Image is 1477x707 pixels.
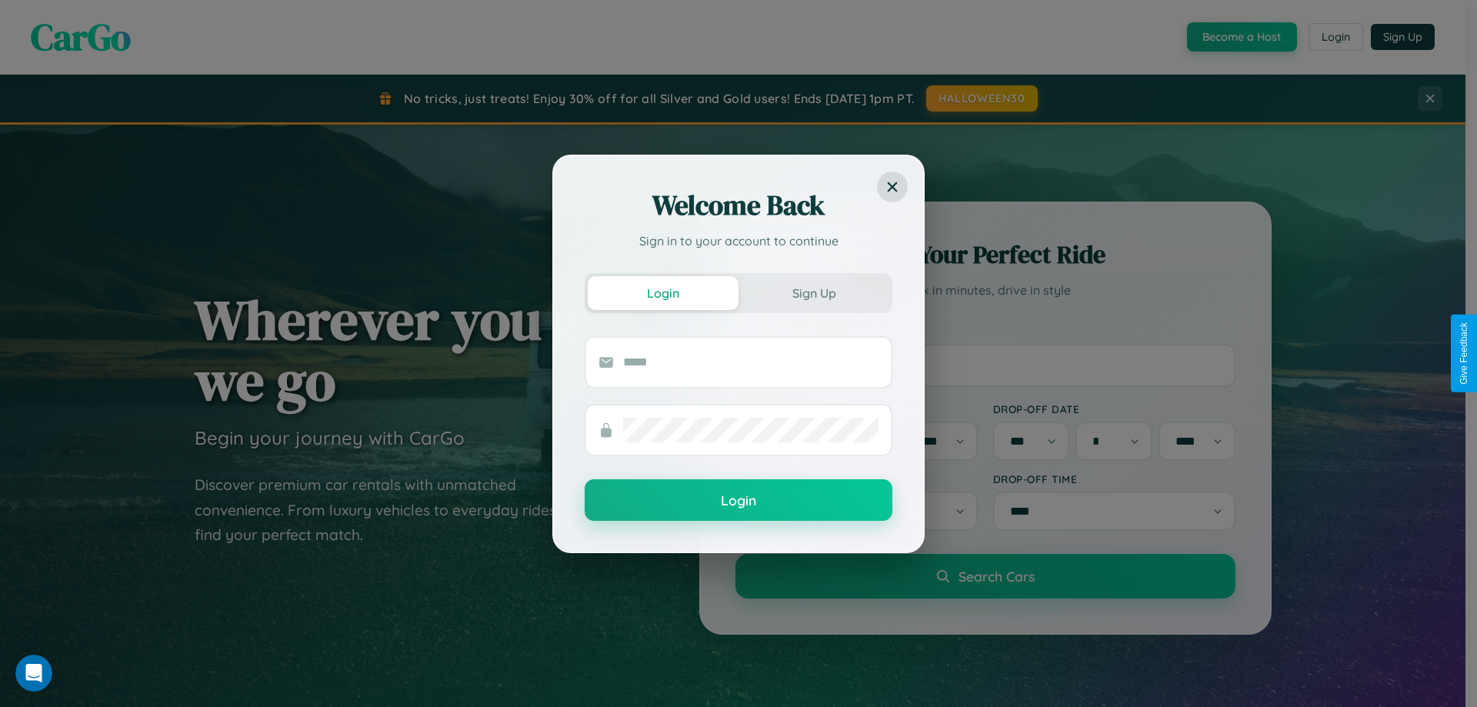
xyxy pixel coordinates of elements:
[738,276,889,310] button: Sign Up
[585,187,892,224] h2: Welcome Back
[585,479,892,521] button: Login
[15,655,52,692] iframe: Intercom live chat
[585,232,892,250] p: Sign in to your account to continue
[588,276,738,310] button: Login
[1459,322,1469,385] div: Give Feedback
